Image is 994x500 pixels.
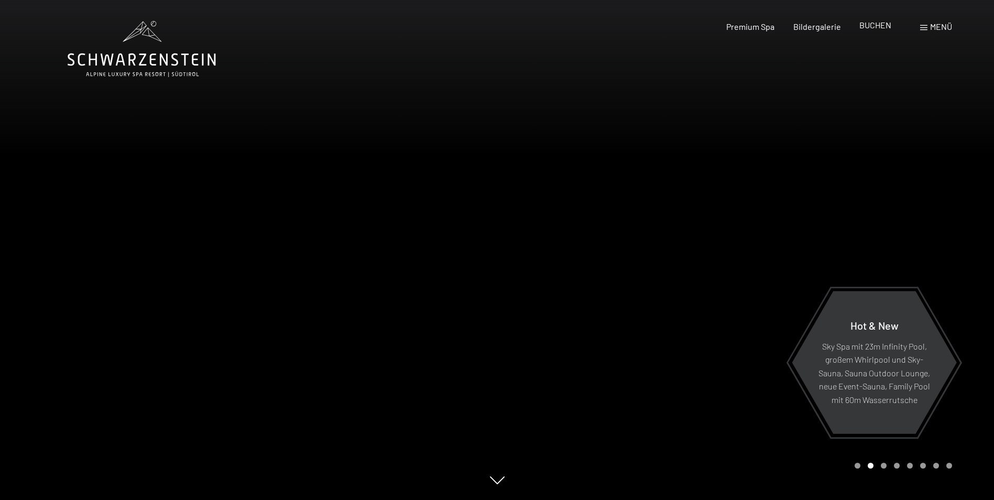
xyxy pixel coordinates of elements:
div: Carousel Page 7 [933,463,939,469]
span: Hot & New [850,319,899,331]
div: Carousel Page 3 [881,463,887,469]
div: Carousel Pagination [851,463,952,469]
div: Carousel Page 4 [894,463,900,469]
div: Carousel Page 2 (Current Slide) [868,463,873,469]
p: Sky Spa mit 23m Infinity Pool, großem Whirlpool und Sky-Sauna, Sauna Outdoor Lounge, neue Event-S... [817,339,931,406]
a: Hot & New Sky Spa mit 23m Infinity Pool, großem Whirlpool und Sky-Sauna, Sauna Outdoor Lounge, ne... [791,290,957,434]
div: Carousel Page 5 [907,463,913,469]
div: Carousel Page 1 [855,463,860,469]
a: Bildergalerie [793,21,841,31]
a: Premium Spa [726,21,774,31]
a: BUCHEN [859,20,891,30]
div: Carousel Page 8 [946,463,952,469]
div: Carousel Page 6 [920,463,926,469]
span: Menü [930,21,952,31]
